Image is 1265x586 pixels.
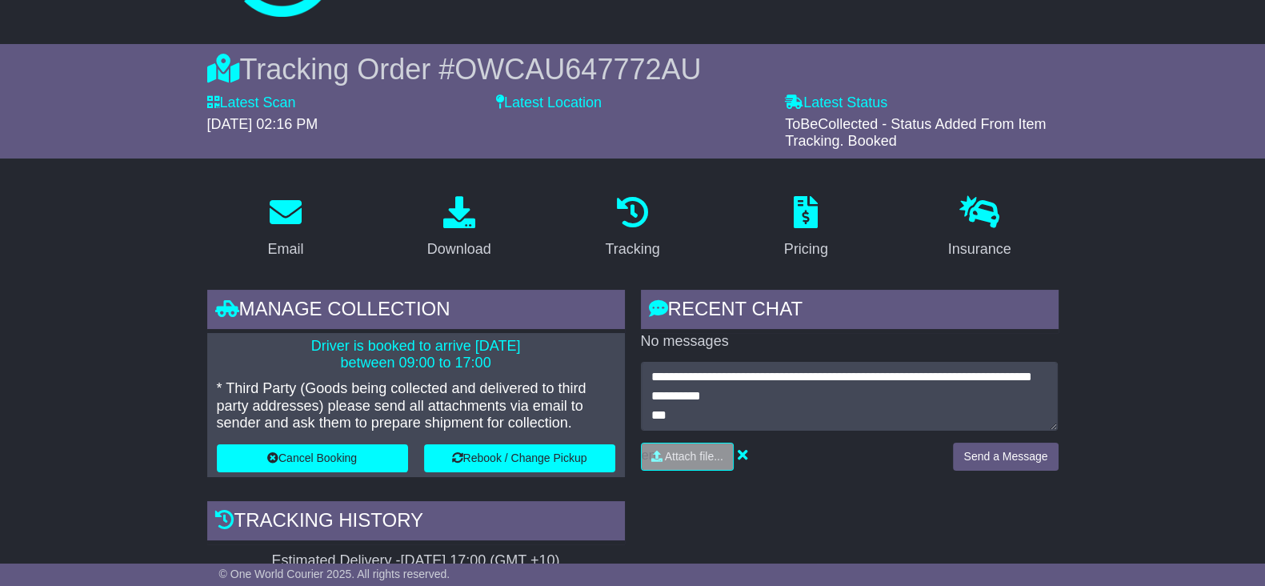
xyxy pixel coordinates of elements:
label: Latest Status [785,94,887,112]
div: Tracking history [207,501,625,544]
button: Send a Message [953,443,1058,471]
a: Pricing [774,191,839,266]
div: Tracking [605,239,659,260]
div: Download [427,239,491,260]
div: Email [267,239,303,260]
a: Email [257,191,314,266]
div: Tracking Order # [207,52,1059,86]
a: Insurance [938,191,1022,266]
div: Manage collection [207,290,625,333]
span: OWCAU647772AU [454,53,701,86]
span: ToBeCollected - Status Added From Item Tracking. Booked [785,116,1046,150]
a: Tracking [594,191,670,266]
div: [DATE] 17:00 (GMT +10) [401,552,560,570]
div: Pricing [784,239,828,260]
label: Latest Scan [207,94,296,112]
p: * Third Party (Goods being collected and delivered to third party addresses) please send all atta... [217,380,615,432]
span: [DATE] 02:16 PM [207,116,318,132]
button: Rebook / Change Pickup [424,444,615,472]
p: Driver is booked to arrive [DATE] between 09:00 to 17:00 [217,338,615,372]
div: Insurance [948,239,1011,260]
div: RECENT CHAT [641,290,1059,333]
p: No messages [641,333,1059,351]
label: Latest Location [496,94,602,112]
span: © One World Courier 2025. All rights reserved. [219,568,450,580]
button: Cancel Booking [217,444,408,472]
a: Download [417,191,502,266]
div: Estimated Delivery - [207,552,625,570]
